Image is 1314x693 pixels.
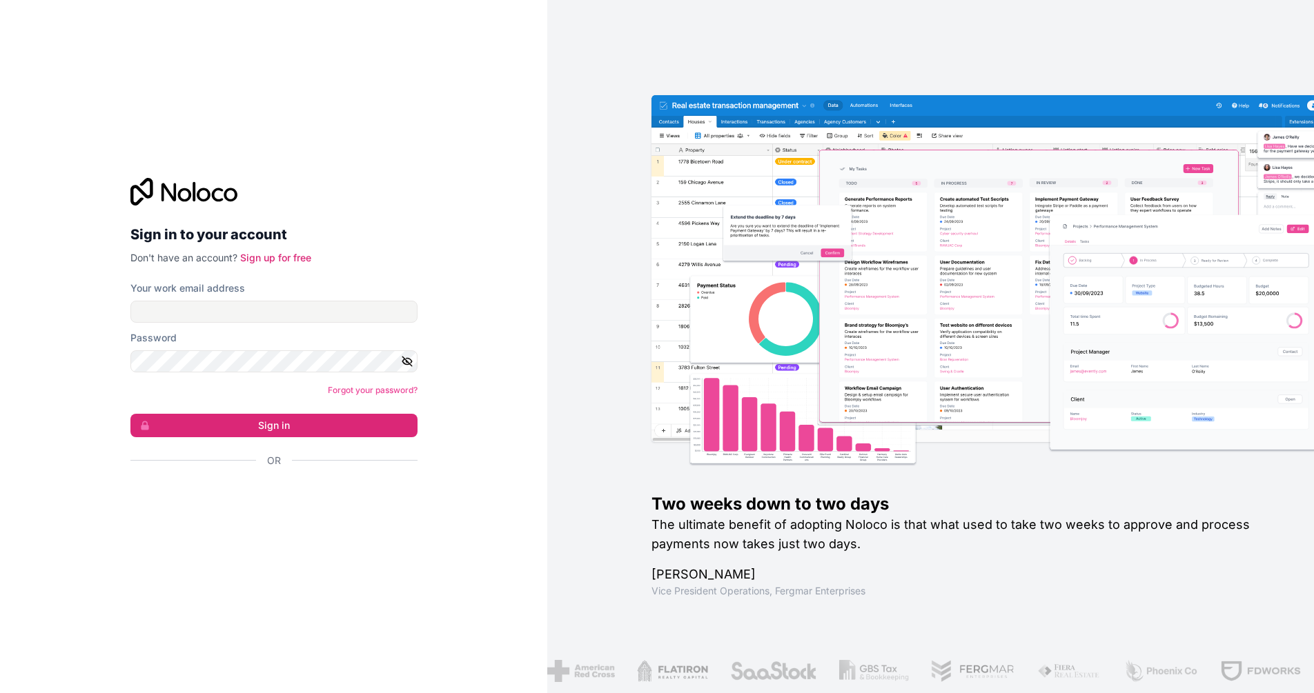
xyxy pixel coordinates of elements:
h2: The ultimate benefit of adopting Noloco is that what used to take two weeks to approve and proces... [651,515,1270,554]
h2: Sign in to your account [130,222,418,247]
h1: Two weeks down to two days [651,493,1270,515]
img: /assets/gbstax-C-GtDUiK.png [838,660,908,682]
input: Email address [130,301,418,323]
img: /assets/fdworks-Bi04fVtw.png [1219,660,1300,682]
label: Your work email address [130,281,245,295]
button: Sign in [130,414,418,437]
img: /assets/american-red-cross-BAupjrZR.png [546,660,613,682]
span: Don't have an account? [130,252,237,263]
img: /assets/phoenix-BREaitsQ.png [1123,660,1197,682]
img: /assets/fiera-fwj2N5v4.png [1036,660,1101,682]
input: Password [130,350,418,372]
a: Sign up for free [240,252,311,263]
img: /assets/flatiron-C8eUkumj.png [636,660,707,682]
img: /assets/fergmar-CudnrXN5.png [930,660,1014,682]
label: Password [130,331,177,345]
iframe: Sign in with Google Button [124,483,413,513]
img: /assets/saastock-C6Zbiodz.png [729,660,816,682]
h1: Vice President Operations , Fergmar Enterprises [651,584,1270,598]
h1: [PERSON_NAME] [651,565,1270,584]
span: Or [267,454,281,468]
a: Forgot your password? [328,385,418,395]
